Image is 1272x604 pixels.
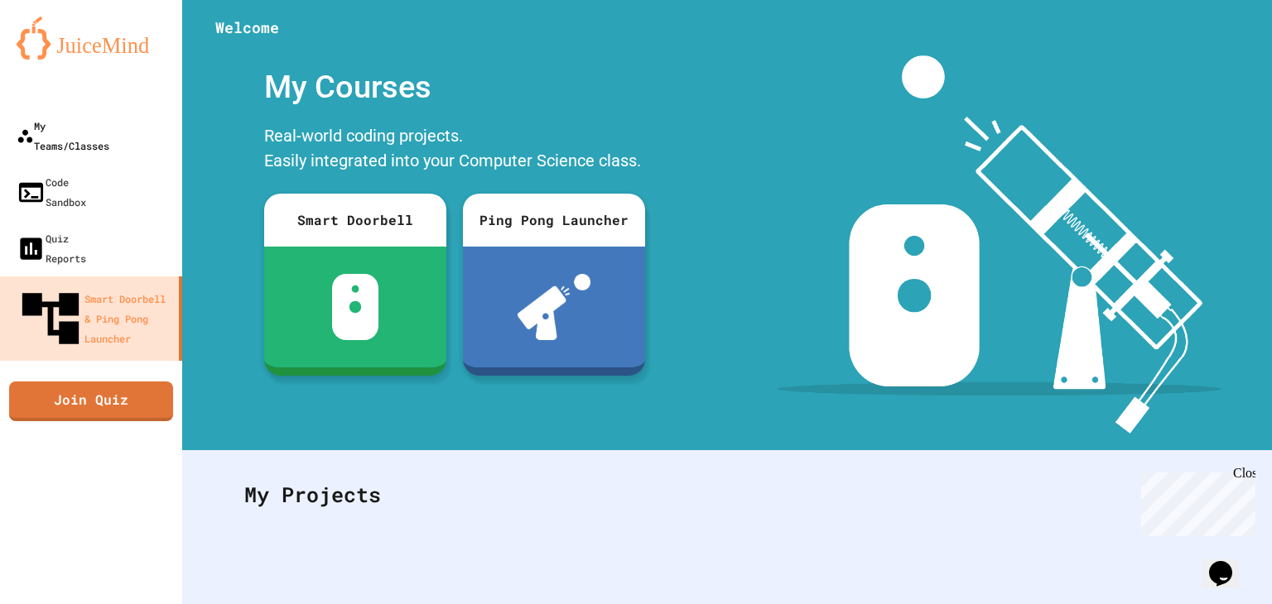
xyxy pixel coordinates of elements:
div: Real-world coding projects. Easily integrated into your Computer Science class. [256,119,653,181]
div: Smart Doorbell & Ping Pong Launcher [17,285,172,352]
div: Smart Doorbell [264,194,446,247]
img: ppl-with-ball.png [518,274,591,340]
img: banner-image-my-projects.png [778,55,1221,434]
div: Chat with us now!Close [7,7,114,105]
iframe: chat widget [1202,538,1255,587]
div: Quiz Reports [17,228,86,268]
img: logo-orange.svg [17,17,166,60]
div: Ping Pong Launcher [463,194,645,247]
img: sdb-white.svg [332,274,379,340]
div: My Courses [256,55,653,119]
div: My Projects [228,463,1226,527]
div: Code Sandbox [17,172,86,212]
a: Join Quiz [9,381,173,421]
iframe: chat widget [1135,466,1255,536]
div: My Teams/Classes [17,116,109,156]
